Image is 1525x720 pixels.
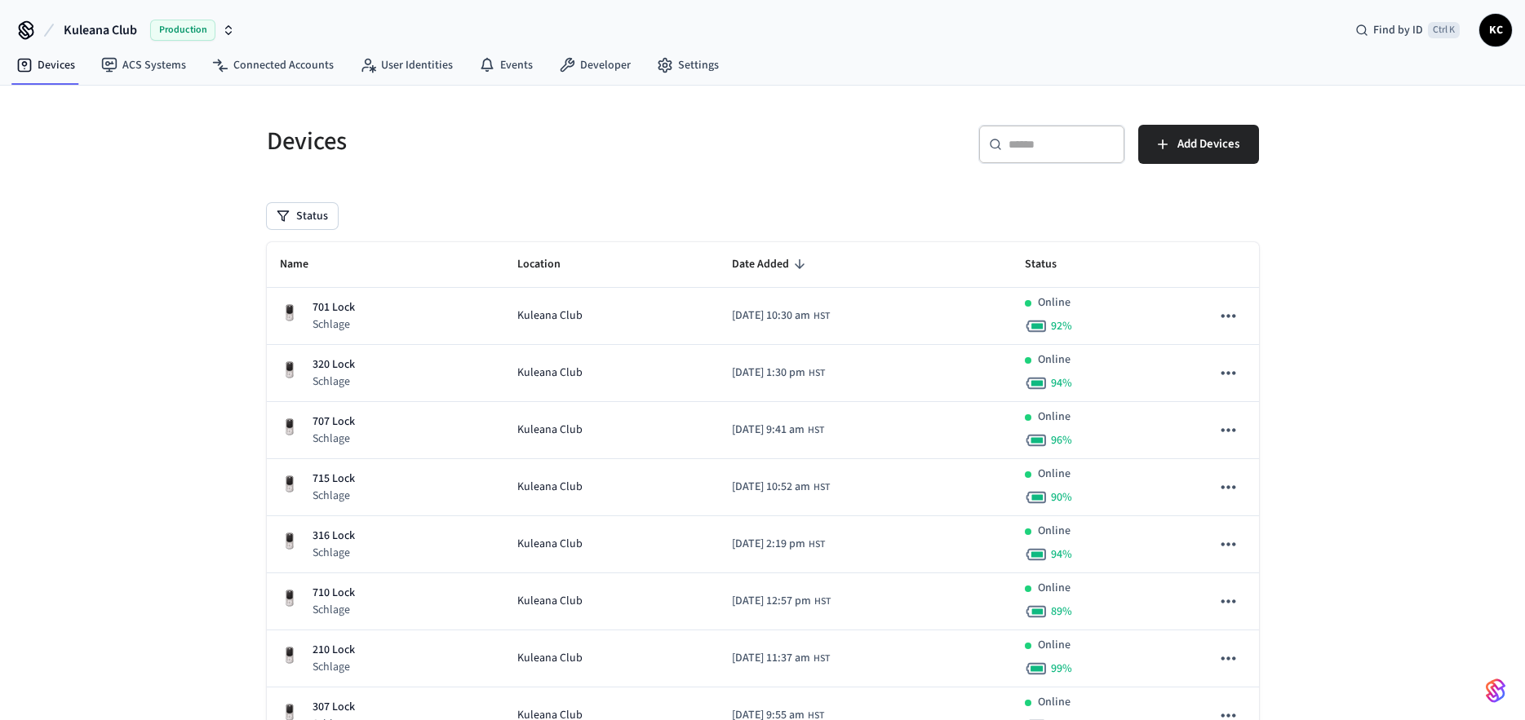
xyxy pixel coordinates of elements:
[1342,15,1473,45] div: Find by IDCtrl K
[1038,523,1071,540] p: Online
[1373,22,1423,38] span: Find by ID
[1051,546,1072,563] span: 94 %
[280,303,299,323] img: Yale Assure Touchscreen Wifi Smart Lock, Satin Nickel, Front
[88,51,199,80] a: ACS Systems
[813,309,830,324] span: HST
[732,593,811,610] span: [DATE] 12:57 pm
[1038,294,1071,311] p: Online
[732,479,830,496] div: Pacific/Honolulu
[732,252,810,277] span: Date Added
[732,307,830,325] div: Pacific/Honolulu
[732,364,805,382] span: [DATE] 1:30 pm
[280,532,299,551] img: Yale Assure Touchscreen Wifi Smart Lock, Satin Nickel, Front
[1051,375,1072,391] span: 94 %
[313,356,355,373] p: 320 Lock
[1479,14,1512,46] button: KC
[313,585,355,602] p: 710 Lock
[313,488,355,504] p: Schlage
[313,470,355,488] p: 715 Lock
[64,20,137,40] span: Kuleana Club
[813,480,830,495] span: HST
[1486,678,1505,704] img: SeamLogoGradient.69752ec5.svg
[280,475,299,494] img: Yale Assure Touchscreen Wifi Smart Lock, Satin Nickel, Front
[1428,22,1460,38] span: Ctrl K
[280,417,299,437] img: Yale Assure Touchscreen Wifi Smart Lock, Satin Nickel, Front
[517,252,582,277] span: Location
[267,203,338,229] button: Status
[732,536,825,553] div: Pacific/Honolulu
[517,307,583,325] span: Kuleana Club
[280,646,299,665] img: Yale Assure Touchscreen Wifi Smart Lock, Satin Nickel, Front
[517,364,583,382] span: Kuleana Club
[313,545,355,561] p: Schlage
[517,536,583,553] span: Kuleana Club
[1051,489,1072,506] span: 90 %
[1038,580,1071,597] p: Online
[313,316,355,333] p: Schlage
[313,373,355,390] p: Schlage
[732,593,831,610] div: Pacific/Honolulu
[732,422,824,439] div: Pacific/Honolulu
[732,479,810,496] span: [DATE] 10:52 am
[1038,637,1071,654] p: Online
[313,431,355,447] p: Schlage
[808,423,824,438] span: HST
[517,422,583,439] span: Kuleana Club
[517,479,583,496] span: Kuleana Club
[1038,466,1071,483] p: Online
[1038,351,1071,369] p: Online
[1481,15,1510,45] span: KC
[280,252,330,277] span: Name
[732,307,810,325] span: [DATE] 10:30 am
[1177,134,1239,155] span: Add Devices
[1051,318,1072,334] span: 92 %
[546,51,644,80] a: Developer
[313,528,355,545] p: 316 Lock
[150,20,215,41] span: Production
[809,537,825,552] span: HST
[813,652,830,666] span: HST
[517,650,583,667] span: Kuleana Club
[517,593,583,610] span: Kuleana Club
[313,413,355,431] p: 707 Lock
[732,536,805,553] span: [DATE] 2:19 pm
[313,642,355,659] p: 210 Lock
[814,594,831,609] span: HST
[732,422,805,439] span: [DATE] 9:41 am
[809,366,825,381] span: HST
[1051,603,1072,620] span: 89 %
[466,51,546,80] a: Events
[267,125,753,158] h5: Devices
[732,650,830,667] div: Pacific/Honolulu
[1138,125,1259,164] button: Add Devices
[1051,432,1072,448] span: 96 %
[1025,252,1078,277] span: Status
[347,51,466,80] a: User Identities
[732,364,825,382] div: Pacific/Honolulu
[280,360,299,380] img: Yale Assure Touchscreen Wifi Smart Lock, Satin Nickel, Front
[199,51,347,80] a: Connected Accounts
[3,51,88,80] a: Devices
[280,589,299,608] img: Yale Assure Touchscreen Wifi Smart Lock, Satin Nickel, Front
[1038,409,1071,426] p: Online
[313,602,355,618] p: Schlage
[1038,694,1071,711] p: Online
[313,659,355,675] p: Schlage
[313,699,355,716] p: 307 Lock
[644,51,732,80] a: Settings
[313,299,355,316] p: 701 Lock
[732,650,810,667] span: [DATE] 11:37 am
[1051,660,1072,677] span: 99 %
